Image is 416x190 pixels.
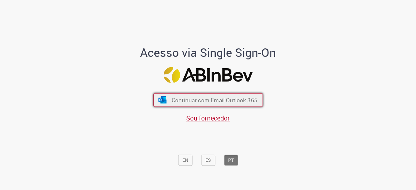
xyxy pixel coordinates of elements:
button: ES [201,155,215,166]
img: ícone Azure/Microsoft 360 [158,96,167,104]
button: ícone Azure/Microsoft 360 Continuar com Email Outlook 365 [153,93,263,107]
img: Logo ABInBev [163,67,253,83]
button: PT [224,155,238,166]
a: Sou fornecedor [186,114,230,122]
button: EN [178,155,192,166]
span: Continuar com Email Outlook 365 [171,96,257,104]
h1: Acesso via Single Sign-On [118,46,298,59]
